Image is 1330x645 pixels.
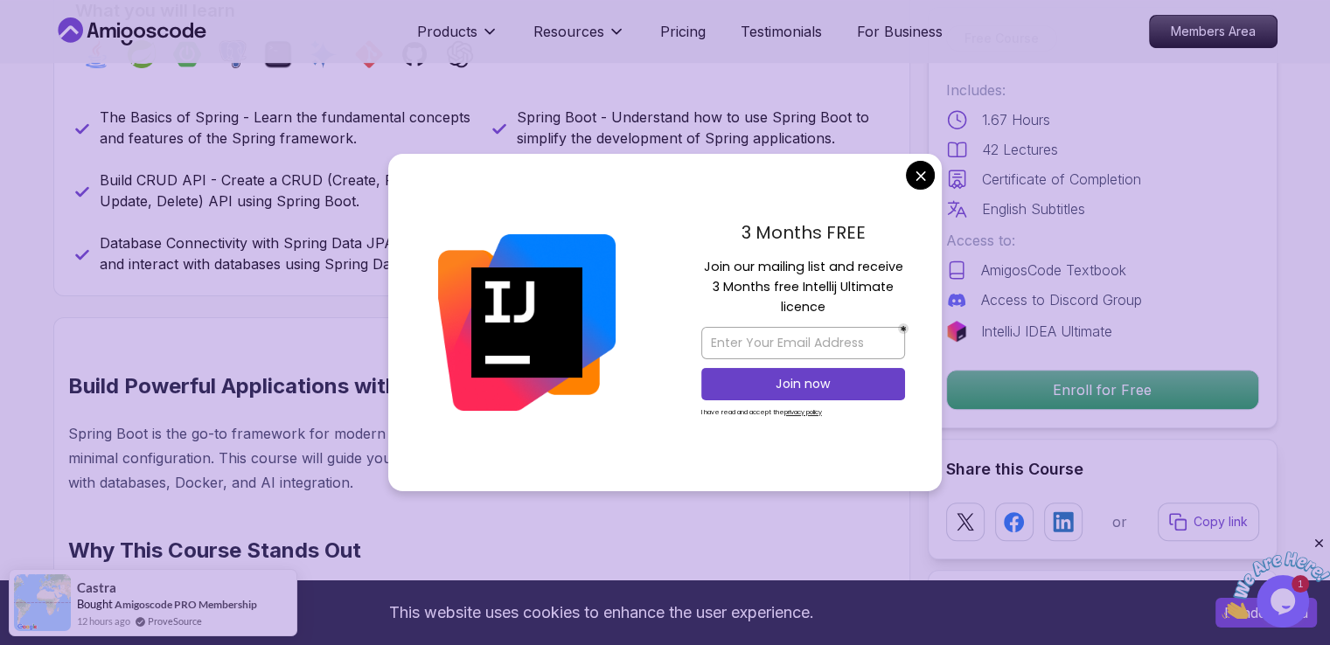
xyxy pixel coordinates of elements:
p: Members Area [1150,16,1277,47]
p: Access to Discord Group [981,289,1142,310]
iframe: chat widget [1222,536,1330,619]
a: For Business [857,21,943,42]
button: Resources [533,21,625,56]
button: Products [417,21,498,56]
p: Copy link [1194,513,1248,531]
h2: Why This Course Stands Out [68,537,812,565]
p: Includes: [946,80,1259,101]
p: IntelliJ IDEA Ultimate [981,321,1112,342]
p: Spring Boot - Understand how to use Spring Boot to simplify the development of Spring applications. [517,107,888,149]
button: Accept cookies [1215,598,1317,628]
img: jetbrains logo [946,321,967,342]
span: Bought [77,597,113,611]
p: 42 Lectures [982,139,1058,160]
button: Copy link [1158,503,1259,541]
div: This website uses cookies to enhance the user experience. [13,593,1189,632]
p: English Subtitles [982,198,1085,219]
button: Enroll for Free [946,370,1259,410]
p: Certificate of Completion [982,169,1141,190]
p: Database Connectivity with Spring Data JPA - Connect and interact with databases using Spring Dat... [100,232,471,274]
p: Products [417,21,477,42]
p: AmigosCode Textbook [981,260,1126,281]
p: Build CRUD API - Create a CRUD (Create, Read, Update, Delete) API using Spring Boot. [100,170,471,212]
a: Amigoscode PRO Membership [115,598,257,611]
img: provesource social proof notification image [14,574,71,631]
p: Access to: [946,230,1259,251]
a: Testimonials [741,21,822,42]
p: Enroll for Free [947,371,1258,409]
span: Castra [77,580,116,595]
a: Members Area [1149,15,1278,48]
h2: Build Powerful Applications with Spring Boot [68,372,812,400]
p: 1.67 Hours [982,109,1050,130]
h2: Share this Course [946,457,1259,482]
span: 12 hours ago [77,614,130,628]
p: Resources [533,21,604,42]
a: ProveSource [148,614,202,628]
p: The Basics of Spring - Learn the fundamental concepts and features of the Spring framework. [100,107,471,149]
p: Spring Boot is the go-to framework for modern Java development, enabling rapid application buildi... [68,421,812,495]
a: Pricing [660,21,706,42]
p: or [1112,511,1127,532]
